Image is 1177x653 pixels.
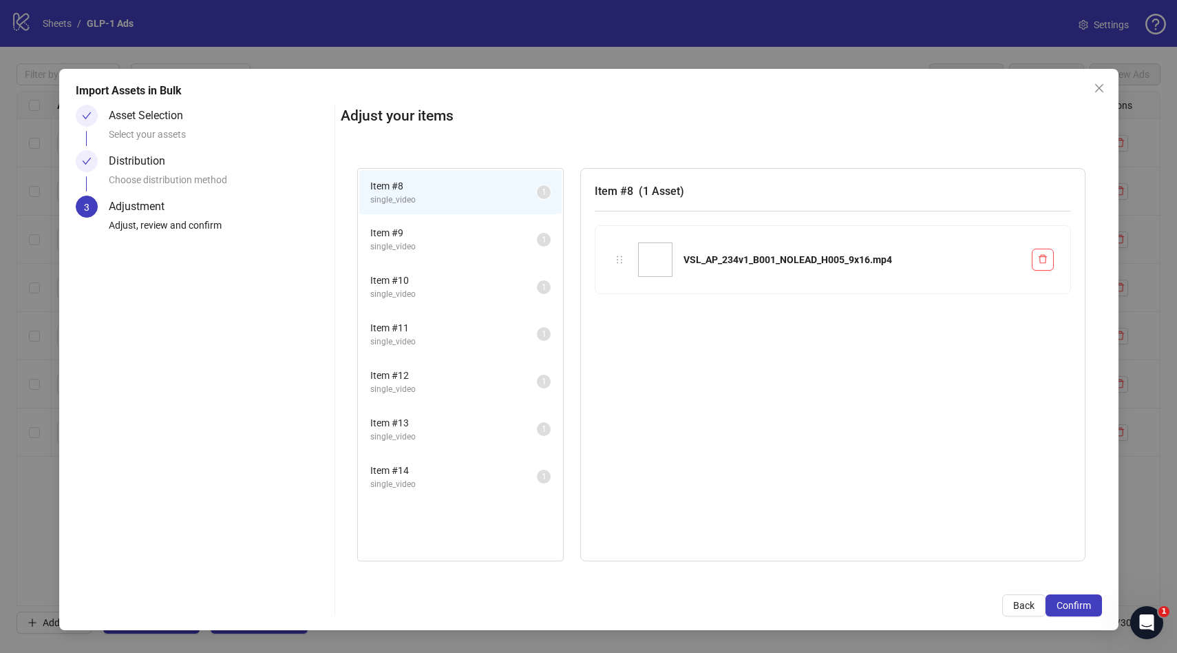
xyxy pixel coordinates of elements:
[542,377,547,386] span: 1
[370,178,537,194] span: Item # 8
[76,83,1102,99] div: Import Assets in Bulk
[370,273,537,288] span: Item # 10
[542,472,547,481] span: 1
[542,187,547,197] span: 1
[1057,600,1091,611] span: Confirm
[1046,594,1102,616] button: Confirm
[1130,606,1163,639] iframe: Intercom live chat
[370,225,537,240] span: Item # 9
[370,320,537,335] span: Item # 11
[683,252,1021,267] div: VSL_AP_234v1_B001_NOLEAD_H005_9x16.mp4
[370,383,537,396] span: single_video
[370,463,537,478] span: Item # 14
[370,368,537,383] span: Item # 12
[370,431,537,444] span: single_video
[537,375,551,388] sup: 1
[370,288,537,301] span: single_video
[1038,254,1048,264] span: delete
[370,335,537,349] span: single_video
[537,422,551,436] sup: 1
[1013,600,1035,611] span: Back
[1158,606,1169,617] span: 1
[370,194,537,207] span: single_video
[341,105,1102,127] h2: Adjust your items
[370,415,537,431] span: Item # 13
[370,478,537,491] span: single_video
[612,252,627,267] div: holder
[1094,83,1105,94] span: close
[1002,594,1046,616] button: Back
[537,233,551,247] sup: 1
[84,202,89,213] span: 3
[82,111,92,121] span: check
[1088,77,1110,99] button: Close
[615,255,624,265] span: holder
[537,185,551,199] sup: 1
[537,327,551,341] sup: 1
[595,183,1071,200] h3: Item # 8
[639,185,684,198] span: ( 1 Asset )
[1032,249,1054,271] button: Delete
[542,329,547,339] span: 1
[370,240,537,253] span: single_video
[109,196,176,218] div: Adjustment
[537,470,551,484] sup: 1
[109,105,194,127] div: Asset Selection
[109,218,330,241] div: Adjust, review and confirm
[542,282,547,292] span: 1
[109,172,330,196] div: Choose distribution method
[109,150,176,172] div: Distribution
[109,127,330,150] div: Select your assets
[638,242,672,277] img: VSL_AP_234v1_B001_NOLEAD_H005_9x16.mp4
[537,280,551,294] sup: 1
[542,424,547,434] span: 1
[542,235,547,245] span: 1
[82,156,92,166] span: check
